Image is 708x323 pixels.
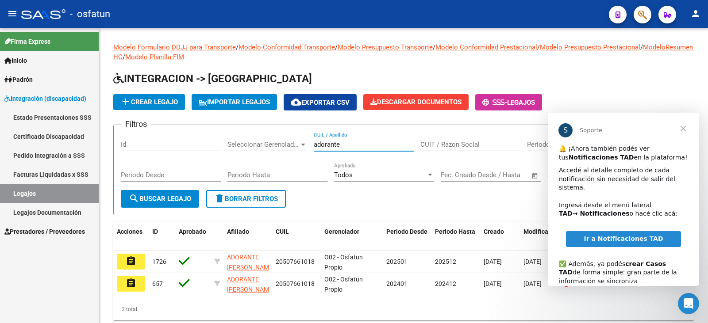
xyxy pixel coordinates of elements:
[223,222,272,251] datatable-header-cell: Afiliado
[482,99,507,106] span: -
[338,43,433,51] a: Modelo Presupuesto Transporte
[206,190,286,208] button: Borrar Filtros
[4,94,86,103] span: Integración (discapacidad)
[272,222,321,251] datatable-header-cell: CUIL
[324,276,363,293] span: O02 - Osfatun Propio
[125,53,184,61] a: Modelo Planilla FIM
[7,8,18,19] mat-icon: menu
[175,222,211,251] datatable-header-cell: Aprobado
[149,222,175,251] datatable-header-cell: ID
[152,258,166,265] span: 1726
[11,138,140,199] div: ✅ Además, ya podés de forma simple: gran parte de la información se sincroniza automáticamente y ...
[113,298,694,320] div: 2 total
[113,43,236,51] a: Modelo Formulario DDJJ para Transporte
[291,97,301,107] mat-icon: cloud_download
[484,280,502,287] span: [DATE]
[4,37,50,46] span: Firma Express
[548,113,699,286] iframe: Intercom live chat mensaje
[324,254,363,271] span: O02 - Osfatun Propio
[113,72,312,85] span: INTEGRACION -> [GEOGRAPHIC_DATA]
[324,228,359,235] span: Gerenciador
[334,171,353,179] span: Todos
[547,171,596,179] span: Archivo CSV CUIL
[121,118,151,130] h3: Filtros
[480,222,520,251] datatable-header-cell: Creado
[690,8,701,19] mat-icon: person
[441,171,477,179] input: Fecha inicio
[435,43,537,51] a: Modelo Conformidad Prestacional
[540,43,640,51] a: Modelo Presupuesto Prestacional
[435,258,456,265] span: 202512
[214,193,225,204] mat-icon: delete
[386,228,427,235] span: Periodo Desde
[4,227,85,236] span: Prestadores / Proveedores
[370,98,462,106] span: Descargar Documentos
[435,228,475,235] span: Periodo Hasta
[484,228,504,235] span: Creado
[126,278,136,289] mat-icon: assignment
[113,42,694,320] div: / / / / / /
[117,228,142,235] span: Acciones
[386,258,408,265] span: 202501
[276,228,289,235] span: CUIL
[227,141,299,148] span: Seleccionar Gerenciador
[113,222,149,251] datatable-header-cell: Acciones
[678,293,699,314] iframe: Intercom live chat
[291,99,350,106] span: Exportar CSV
[530,171,540,181] button: Open calendar
[227,228,249,235] span: Afiliado
[192,94,277,110] button: IMPORTAR LEGAJOS
[227,276,274,293] span: ADORANTE [PERSON_NAME]
[152,228,158,235] span: ID
[239,43,335,51] a: Modelo Conformidad Transporte
[4,75,33,84] span: Padrón
[284,94,357,110] button: Exportar CSV
[121,190,199,208] button: Buscar Legajo
[321,222,383,251] datatable-header-cell: Gerenciador
[113,94,185,110] button: Crear Legajo
[523,280,542,287] span: [DATE]
[129,193,139,204] mat-icon: search
[386,280,408,287] span: 202401
[435,280,456,287] span: 202412
[507,99,535,106] span: Legajos
[484,258,502,265] span: [DATE]
[485,171,527,179] input: Fecha fin
[520,222,560,251] datatable-header-cell: Modificado
[120,96,131,107] mat-icon: add
[126,256,136,266] mat-icon: assignment
[276,280,315,287] span: 20507661018
[475,94,542,110] button: -Legajos
[129,195,191,203] span: Buscar Legajo
[214,195,278,203] span: Borrar Filtros
[523,258,542,265] span: [DATE]
[70,4,110,24] span: - osfatun
[179,228,206,235] span: Aprobado
[199,98,270,106] span: IMPORTAR LEGAJOS
[523,228,555,235] span: Modificado
[363,94,469,110] button: Descargar Documentos
[227,254,274,271] span: ADORANTE [PERSON_NAME]
[152,280,163,287] span: 657
[276,258,315,265] span: 20507661018
[120,98,178,106] span: Crear Legajo
[4,56,27,65] span: Inicio
[431,222,480,251] datatable-header-cell: Periodo Hasta
[383,222,431,251] datatable-header-cell: Periodo Desde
